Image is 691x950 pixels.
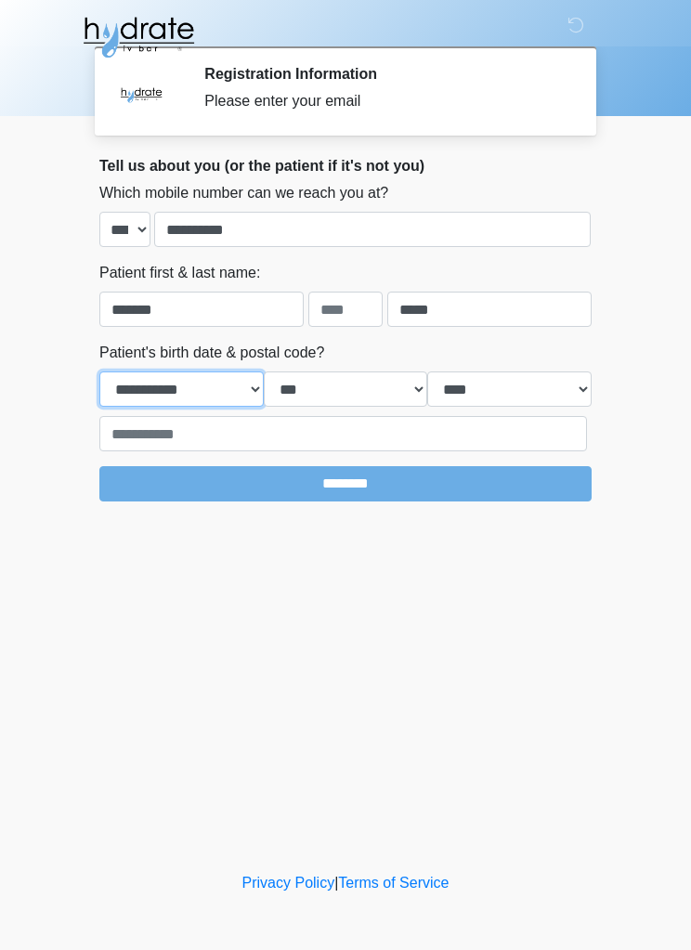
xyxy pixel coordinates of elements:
a: Terms of Service [338,875,449,891]
h2: Tell us about you (or the patient if it's not you) [99,157,592,175]
img: Agent Avatar [113,65,169,121]
div: Please enter your email [204,90,564,112]
label: Patient's birth date & postal code? [99,342,324,364]
a: | [334,875,338,891]
a: Privacy Policy [242,875,335,891]
label: Patient first & last name: [99,262,260,284]
img: Hydrate IV Bar - Glendale Logo [81,14,196,60]
label: Which mobile number can we reach you at? [99,182,388,204]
